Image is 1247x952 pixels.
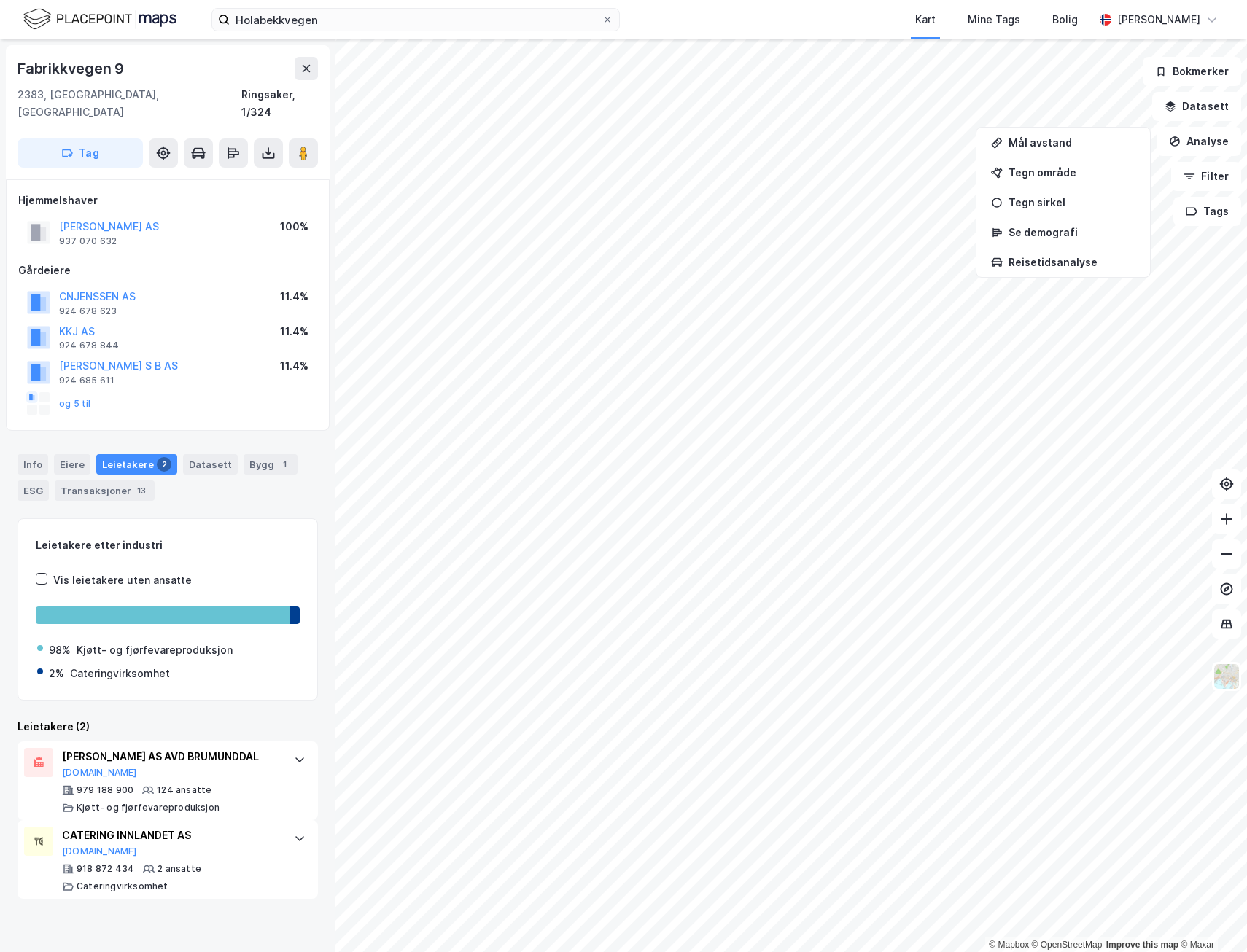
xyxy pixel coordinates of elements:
[183,454,238,475] div: Datasett
[968,11,1020,28] div: Mine Tags
[49,641,71,659] div: 98%
[49,665,64,682] div: 2%
[280,323,308,340] div: 11.4%
[280,218,308,235] div: 100%
[1106,940,1178,950] a: Improve this map
[62,827,279,844] div: CATERING INNLANDET AS
[62,846,137,857] button: [DOMAIN_NAME]
[244,454,298,475] div: Bygg
[23,7,176,32] img: logo.f888ab2527a4732fd821a326f86c7f29.svg
[54,454,90,475] div: Eiere
[59,340,119,351] div: 924 678 844
[18,57,127,80] div: Fabrikkvegen 9
[18,454,48,475] div: Info
[70,665,170,682] div: Cateringvirksomhet
[53,571,192,589] div: Vis leietakere uten ansatte
[77,881,168,892] div: Cateringvirksomhet
[18,86,241,121] div: 2383, [GEOGRAPHIC_DATA], [GEOGRAPHIC_DATA]
[18,262,317,279] div: Gårdeiere
[280,357,308,375] div: 11.4%
[55,480,155,501] div: Transaksjoner
[1173,197,1241,226] button: Tags
[1009,226,1135,238] div: Se demografi
[59,235,117,247] div: 937 070 632
[157,457,171,472] div: 2
[18,480,49,501] div: ESG
[1009,196,1135,208] div: Tegn sirkel
[1032,940,1103,950] a: OpenStreetMap
[77,863,134,875] div: 918 872 434
[1143,57,1241,86] button: Bokmerker
[915,11,936,28] div: Kart
[158,863,201,875] div: 2 ansatte
[1117,11,1200,28] div: [PERSON_NAME]
[1213,663,1240,690] img: Z
[18,138,143,168] button: Tag
[77,802,220,814] div: Kjøtt- og fjørfevareproduksjon
[1009,166,1135,179] div: Tegn område
[280,288,308,305] div: 11.4%
[18,192,317,209] div: Hjemmelshaver
[77,784,133,796] div: 979 188 900
[96,454,177,475] div: Leietakere
[1174,882,1247,952] iframe: Chat Widget
[62,748,279,765] div: [PERSON_NAME] AS AVD BRUMUNDDAL
[1157,127,1241,156] button: Analyse
[1171,162,1241,191] button: Filter
[59,305,117,317] div: 924 678 623
[1152,92,1241,121] button: Datasett
[134,483,149,498] div: 13
[18,718,318,736] div: Leietakere (2)
[989,940,1029,950] a: Mapbox
[1009,136,1135,149] div: Mål avstand
[241,86,318,121] div: Ringsaker, 1/324
[230,9,602,31] input: Søk på adresse, matrikkel, gårdeiere, leietakere eller personer
[59,375,114,386] div: 924 685 611
[77,641,233,659] div: Kjøtt- og fjørfevareproduksjon
[36,537,300,554] div: Leietakere etter industri
[62,767,137,779] button: [DOMAIN_NAME]
[277,457,292,472] div: 1
[157,784,211,796] div: 124 ansatte
[1052,11,1078,28] div: Bolig
[1009,256,1135,268] div: Reisetidsanalyse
